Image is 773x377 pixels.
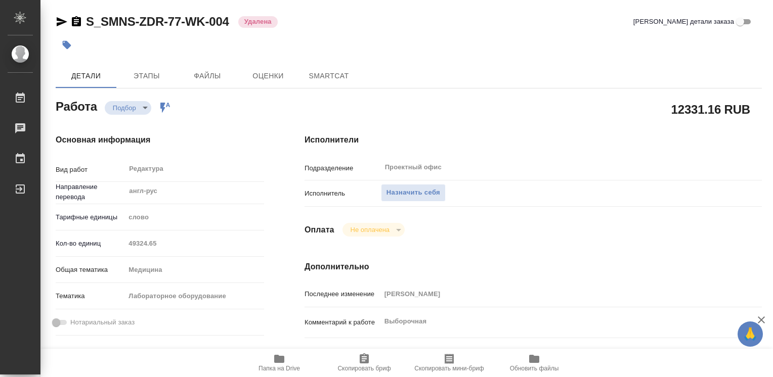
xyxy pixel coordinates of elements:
button: Подбор [110,104,139,112]
button: Скопировать ссылку [70,16,82,28]
p: Удалена [244,17,272,27]
h2: Работа [56,97,97,115]
span: [PERSON_NAME] детали заказа [633,17,734,27]
span: Нотариальный заказ [70,317,135,327]
p: Вид работ [56,165,125,175]
span: Скопировать бриф [337,365,391,372]
div: Подбор [105,101,151,115]
div: слово [125,209,264,226]
span: Детали [62,70,110,82]
button: Скопировать бриф [322,349,407,377]
p: Тематика [56,291,125,301]
div: Медицина [125,261,264,278]
textarea: Выборочная [381,313,724,330]
p: Кол-во единиц [56,239,125,249]
span: Папка на Drive [259,365,300,372]
p: Комментарий к работе [305,317,381,327]
button: Добавить тэг [56,34,78,56]
button: Скопировать мини-бриф [407,349,492,377]
input: Пустое поле [125,236,264,251]
p: Подразделение [305,163,381,173]
a: S_SMNS-ZDR-77-WK-004 [86,15,229,28]
span: Этапы [122,70,171,82]
span: Назначить себя [386,187,440,199]
span: Файлы [183,70,232,82]
span: Оценки [244,70,292,82]
button: 🙏 [738,321,763,347]
span: SmartCat [305,70,353,82]
p: Направление перевода [56,182,125,202]
span: Скопировать мини-бриф [414,365,484,372]
h4: Основная информация [56,134,264,146]
button: Назначить себя [381,184,446,202]
span: Обновить файлы [510,365,559,372]
span: 🙏 [742,323,759,345]
button: Обновить файлы [492,349,577,377]
h4: Дополнительно [305,261,762,273]
button: Папка на Drive [237,349,322,377]
h4: Исполнители [305,134,762,146]
h2: 12331.16 RUB [671,101,750,118]
div: Лабораторное оборудование [125,288,264,305]
p: Исполнитель [305,188,381,199]
button: Не оплачена [348,225,393,234]
p: Общая тематика [56,265,125,275]
div: Подбор [342,223,405,237]
p: Последнее изменение [305,289,381,299]
button: Скопировать ссылку для ЯМессенджера [56,16,68,28]
input: Пустое поле [381,287,724,301]
p: Тарифные единицы [56,212,125,222]
h4: Оплата [305,224,334,236]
